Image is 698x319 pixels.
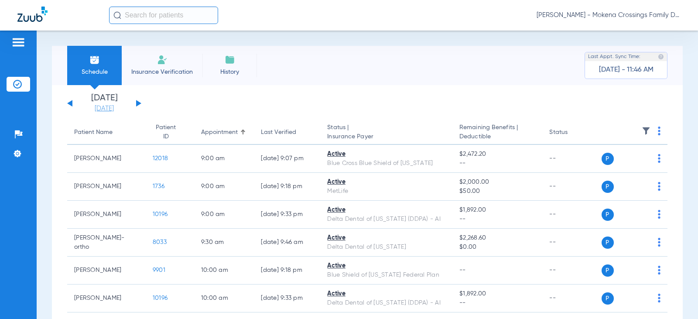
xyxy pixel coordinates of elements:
td: -- [542,145,601,173]
span: P [602,264,614,277]
img: group-dot-blue.svg [658,154,660,163]
span: P [602,237,614,249]
td: -- [542,201,601,229]
span: P [602,292,614,305]
span: Deductible [459,132,535,141]
span: $2,000.00 [459,178,535,187]
td: [PERSON_NAME] [67,285,146,312]
img: group-dot-blue.svg [658,182,660,191]
span: P [602,153,614,165]
td: 10:00 AM [194,285,254,312]
img: group-dot-blue.svg [658,294,660,302]
td: -- [542,173,601,201]
td: 10:00 AM [194,257,254,285]
div: Active [327,289,445,298]
span: $2,268.60 [459,233,535,243]
div: Delta Dental of [US_STATE] (DDPA) - AI [327,215,445,224]
td: [PERSON_NAME] [67,201,146,229]
img: group-dot-blue.svg [658,266,660,274]
div: Last Verified [261,128,296,137]
span: [DATE] - 11:46 AM [599,65,654,74]
td: -- [542,257,601,285]
img: group-dot-blue.svg [658,127,660,135]
td: -- [542,229,601,257]
div: Blue Cross Blue Shield of [US_STATE] [327,159,445,168]
div: Active [327,261,445,271]
div: Last Verified [261,128,313,137]
span: 9901 [153,267,165,273]
input: Search for patients [109,7,218,24]
span: $1,892.00 [459,289,535,298]
span: -- [459,215,535,224]
td: [PERSON_NAME]-ortho [67,229,146,257]
img: group-dot-blue.svg [658,238,660,247]
div: MetLife [327,187,445,196]
td: [DATE] 9:33 PM [254,201,320,229]
td: [DATE] 9:18 PM [254,257,320,285]
img: last sync help info [658,54,664,60]
span: 1736 [153,183,164,189]
div: Patient Name [74,128,139,137]
span: History [209,68,250,76]
span: Last Appt. Sync Time: [588,52,640,61]
div: Active [327,206,445,215]
li: [DATE] [78,94,130,113]
td: 9:00 AM [194,201,254,229]
img: Search Icon [113,11,121,19]
img: Schedule [89,55,100,65]
div: Patient ID [153,123,187,141]
span: [PERSON_NAME] - Mokena Crossings Family Dental [537,11,681,20]
div: Delta Dental of [US_STATE] (DDPA) - AI [327,298,445,308]
span: $0.00 [459,243,535,252]
div: Appointment [201,128,238,137]
img: filter.svg [642,127,650,135]
div: Active [327,150,445,159]
div: Delta Dental of [US_STATE] [327,243,445,252]
img: History [225,55,235,65]
td: -- [542,285,601,312]
span: P [602,209,614,221]
span: $2,472.20 [459,150,535,159]
img: hamburger-icon [11,37,25,48]
span: $1,892.00 [459,206,535,215]
span: P [602,181,614,193]
td: 9:00 AM [194,173,254,201]
div: Patient Name [74,128,113,137]
span: -- [459,267,466,273]
td: [PERSON_NAME] [67,173,146,201]
div: Patient ID [153,123,179,141]
span: Insurance Payer [327,132,445,141]
div: Blue Shield of [US_STATE] Federal Plan [327,271,445,280]
div: Active [327,233,445,243]
span: 8033 [153,239,167,245]
td: [PERSON_NAME] [67,145,146,173]
td: 9:30 AM [194,229,254,257]
div: Active [327,178,445,187]
th: Status [542,120,601,145]
th: Status | [320,120,452,145]
span: $50.00 [459,187,535,196]
span: Insurance Verification [128,68,196,76]
span: -- [459,159,535,168]
img: group-dot-blue.svg [658,210,660,219]
td: [DATE] 9:07 PM [254,145,320,173]
span: Schedule [74,68,115,76]
span: 12018 [153,155,168,161]
img: Zuub Logo [17,7,48,22]
th: Remaining Benefits | [452,120,542,145]
span: 10196 [153,211,168,217]
div: Appointment [201,128,247,137]
a: [DATE] [78,104,130,113]
span: 10196 [153,295,168,301]
span: -- [459,298,535,308]
td: [DATE] 9:46 AM [254,229,320,257]
td: [DATE] 9:33 PM [254,285,320,312]
img: Manual Insurance Verification [157,55,168,65]
td: [DATE] 9:18 PM [254,173,320,201]
td: [PERSON_NAME] [67,257,146,285]
td: 9:00 AM [194,145,254,173]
